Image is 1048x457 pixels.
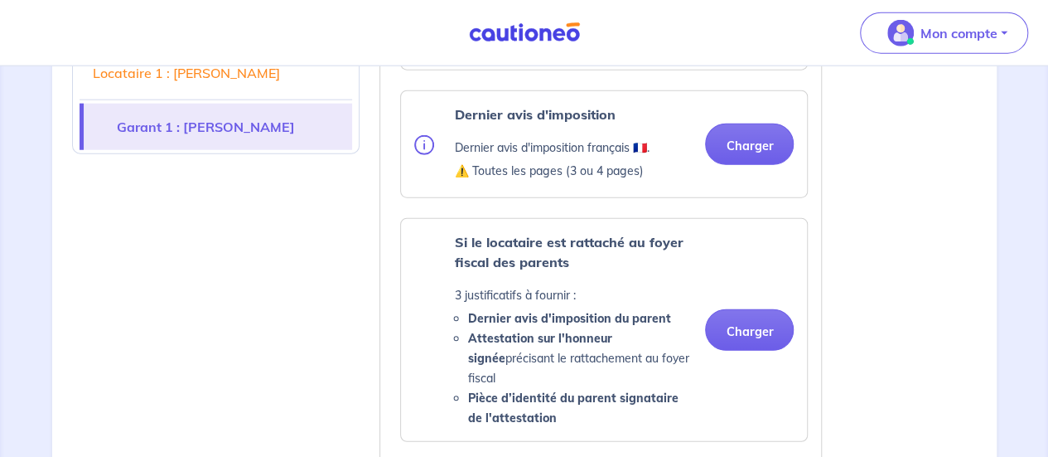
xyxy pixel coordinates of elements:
img: illu_account_valid_menu.svg [887,20,914,46]
button: illu_account_valid_menu.svgMon compte [860,12,1028,54]
div: categoryName: tax-assessment, userCategory: cdi-without-trial [400,90,808,198]
p: ⚠️ Toutes les pages (3 ou 4 pages) [454,161,649,181]
strong: Attestation sur l'honneur signée [467,331,611,366]
p: Dernier avis d'imposition français 🇫🇷. [454,138,649,158]
a: Garant 1 : [PERSON_NAME] [84,104,353,150]
p: Mon compte [920,23,997,43]
p: 3 justificatifs à fournir : [454,285,692,305]
li: précisant le rattachement au foyer fiscal [467,328,692,388]
strong: Pièce d’identité du parent signataire de l'attestation [467,391,678,425]
a: Locataire 1 : [PERSON_NAME] [80,50,353,96]
img: info.svg [414,135,434,155]
button: Charger [705,124,794,165]
strong: Dernier avis d'imposition [454,106,615,123]
strong: Dernier avis d'imposition du parent [467,311,670,326]
strong: Si le locataire est rattaché au foyer fiscal des parents [454,234,683,270]
button: Charger [705,309,794,351]
img: Cautioneo [462,22,587,43]
div: categoryName: parental-tax-assessment, userCategory: cdi-without-trial [400,218,808,442]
